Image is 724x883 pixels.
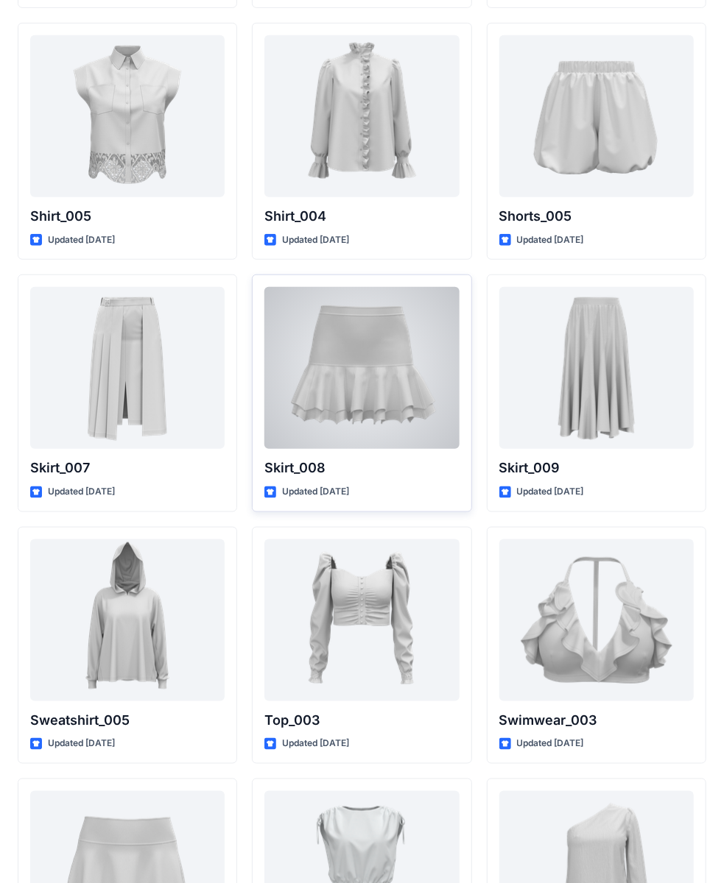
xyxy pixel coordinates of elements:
p: Updated [DATE] [282,737,349,752]
p: Updated [DATE] [517,484,584,500]
p: Shorts_005 [499,206,694,227]
p: Updated [DATE] [48,737,115,752]
p: Skirt_009 [499,458,694,478]
a: Shorts_005 [499,35,694,197]
p: Swimwear_003 [499,710,694,731]
a: Shirt_005 [30,35,225,197]
a: Skirt_008 [264,287,459,449]
p: Skirt_007 [30,458,225,478]
p: Updated [DATE] [517,737,584,752]
p: Skirt_008 [264,458,459,478]
p: Updated [DATE] [48,233,115,248]
a: Skirt_009 [499,287,694,449]
p: Top_003 [264,710,459,731]
a: Sweatshirt_005 [30,539,225,701]
p: Shirt_005 [30,206,225,227]
p: Shirt_004 [264,206,459,227]
p: Updated [DATE] [282,484,349,500]
p: Updated [DATE] [48,484,115,500]
p: Updated [DATE] [517,233,584,248]
a: Skirt_007 [30,287,225,449]
a: Swimwear_003 [499,539,694,701]
a: Top_003 [264,539,459,701]
p: Updated [DATE] [282,233,349,248]
a: Shirt_004 [264,35,459,197]
p: Sweatshirt_005 [30,710,225,731]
